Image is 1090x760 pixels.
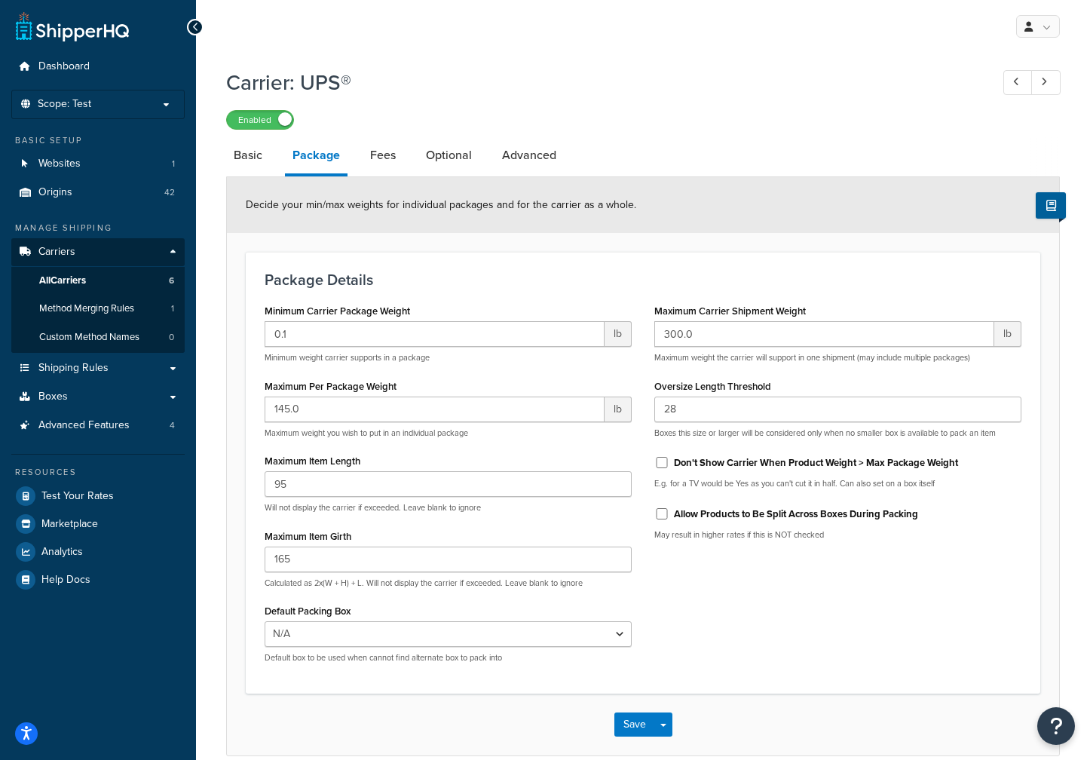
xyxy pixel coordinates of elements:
[41,574,90,587] span: Help Docs
[1037,707,1075,745] button: Open Resource Center
[41,490,114,503] span: Test Your Rates
[38,362,109,375] span: Shipping Rules
[605,397,632,422] span: lb
[11,510,185,538] a: Marketplace
[654,305,806,317] label: Maximum Carrier Shipment Weight
[169,274,174,287] span: 6
[654,427,1021,439] p: Boxes this size or larger will be considered only when no smaller box is available to pack an item
[38,391,68,403] span: Boxes
[11,354,185,382] a: Shipping Rules
[38,186,72,199] span: Origins
[11,222,185,234] div: Manage Shipping
[38,98,91,111] span: Scope: Test
[170,419,175,432] span: 4
[11,538,185,565] a: Analytics
[11,412,185,440] li: Advanced Features
[11,267,185,295] a: AllCarriers6
[285,137,348,176] a: Package
[11,179,185,207] li: Origins
[11,53,185,81] a: Dashboard
[614,712,655,737] button: Save
[1003,70,1033,95] a: Previous Record
[1031,70,1061,95] a: Next Record
[654,352,1021,363] p: Maximum weight the carrier will support in one shipment (may include multiple packages)
[11,150,185,178] li: Websites
[38,158,81,170] span: Websites
[38,60,90,73] span: Dashboard
[265,427,632,439] p: Maximum weight you wish to put in an individual package
[164,186,175,199] span: 42
[39,302,134,315] span: Method Merging Rules
[41,546,83,559] span: Analytics
[418,137,479,173] a: Optional
[11,323,185,351] a: Custom Method Names0
[38,419,130,432] span: Advanced Features
[265,652,632,663] p: Default box to be used when cannot find alternate box to pack into
[227,111,293,129] label: Enabled
[674,456,958,470] label: Don't Show Carrier When Product Weight > Max Package Weight
[226,68,975,97] h1: Carrier: UPS®
[11,295,185,323] a: Method Merging Rules1
[265,502,632,513] p: Will not display the carrier if exceeded. Leave blank to ignore
[11,295,185,323] li: Method Merging Rules
[654,529,1021,541] p: May result in higher rates if this is NOT checked
[11,238,185,353] li: Carriers
[39,274,86,287] span: All Carriers
[11,323,185,351] li: Custom Method Names
[39,331,139,344] span: Custom Method Names
[265,455,360,467] label: Maximum Item Length
[1036,192,1066,219] button: Show Help Docs
[265,605,351,617] label: Default Packing Box
[265,271,1021,288] h3: Package Details
[11,134,185,147] div: Basic Setup
[11,412,185,440] a: Advanced Features4
[226,137,270,173] a: Basic
[605,321,632,347] span: lb
[171,302,174,315] span: 1
[172,158,175,170] span: 1
[265,305,410,317] label: Minimum Carrier Package Weight
[11,566,185,593] a: Help Docs
[265,352,632,363] p: Minimum weight carrier supports in a package
[169,331,174,344] span: 0
[994,321,1021,347] span: lb
[11,150,185,178] a: Websites1
[38,246,75,259] span: Carriers
[246,197,636,213] span: Decide your min/max weights for individual packages and for the carrier as a whole.
[265,531,351,542] label: Maximum Item Girth
[11,238,185,266] a: Carriers
[41,518,98,531] span: Marketplace
[265,578,632,589] p: Calculated as 2x(W + H) + L. Will not display the carrier if exceeded. Leave blank to ignore
[11,179,185,207] a: Origins42
[674,507,918,521] label: Allow Products to Be Split Across Boxes During Packing
[654,381,771,392] label: Oversize Length Threshold
[11,383,185,411] a: Boxes
[11,466,185,479] div: Resources
[654,478,1021,489] p: E.g. for a TV would be Yes as you can't cut it in half. Can also set on a box itself
[11,483,185,510] a: Test Your Rates
[265,381,397,392] label: Maximum Per Package Weight
[363,137,403,173] a: Fees
[494,137,564,173] a: Advanced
